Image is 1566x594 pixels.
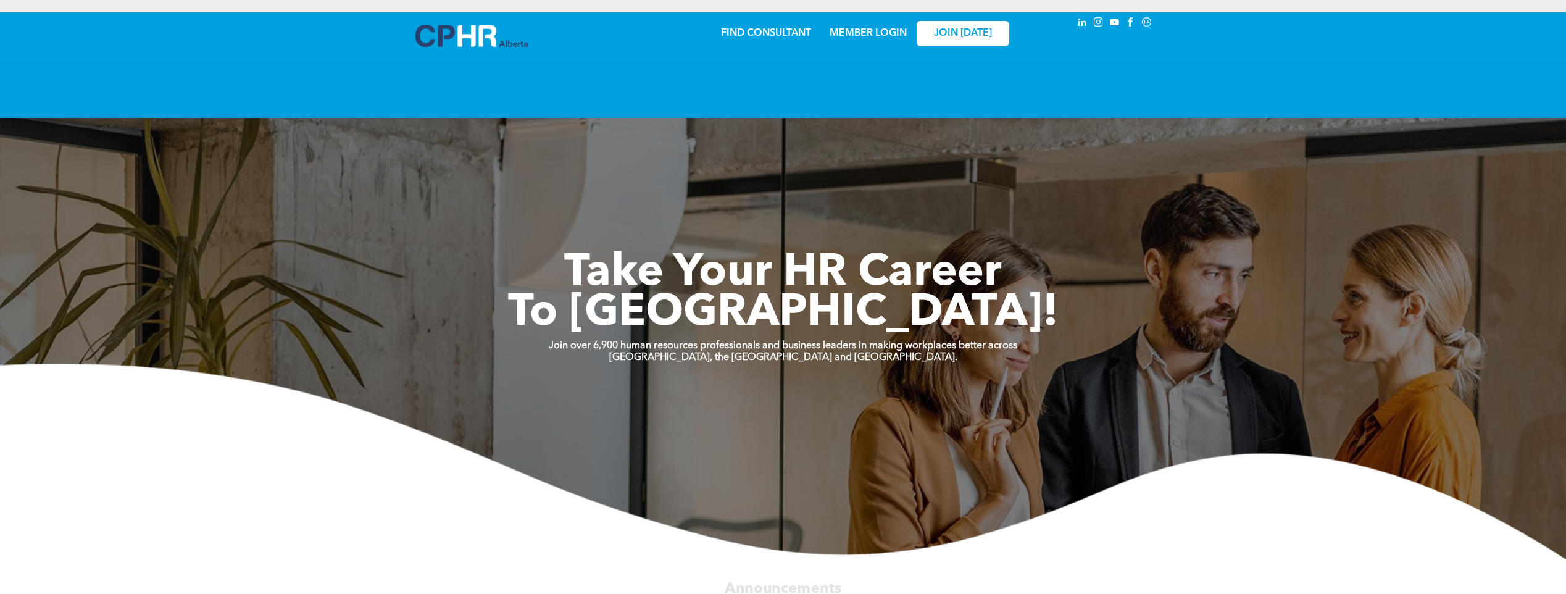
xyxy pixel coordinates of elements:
strong: Join over 6,900 human resources professionals and business leaders in making workplaces better ac... [549,341,1017,351]
strong: [GEOGRAPHIC_DATA], the [GEOGRAPHIC_DATA] and [GEOGRAPHIC_DATA]. [609,353,957,362]
a: FIND CONSULTANT [721,28,811,38]
a: facebook [1124,15,1138,32]
span: To [GEOGRAPHIC_DATA]! [508,291,1059,336]
img: A blue and white logo for cp alberta [415,25,528,47]
a: MEMBER LOGIN [830,28,907,38]
a: Social network [1140,15,1154,32]
a: JOIN [DATE] [917,21,1009,46]
span: JOIN [DATE] [934,28,992,40]
a: youtube [1108,15,1122,32]
a: linkedin [1076,15,1089,32]
a: instagram [1092,15,1106,32]
span: Take Your HR Career [564,251,1002,296]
